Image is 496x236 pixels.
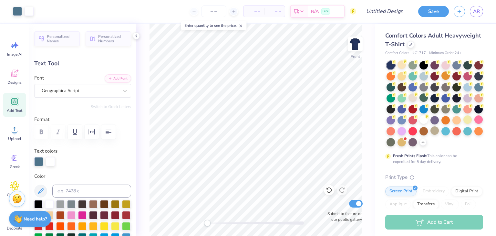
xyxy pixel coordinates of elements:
strong: Need help? [24,216,47,222]
div: Enter quantity to see the price. [181,21,246,30]
div: Front [351,54,360,59]
button: Save [418,6,449,17]
span: AR [473,8,480,15]
span: Personalized Numbers [98,34,127,43]
label: Font [34,74,44,82]
span: N/A [311,8,319,15]
label: Text colors [34,147,57,155]
input: Untitled Design [361,5,408,18]
img: Front [349,38,362,50]
div: Print Type [385,174,483,181]
button: Switch to Greek Letters [91,104,131,109]
label: Format [34,116,131,123]
a: AR [470,6,483,17]
span: Image AI [7,52,22,57]
div: Digital Print [451,187,482,196]
div: Accessibility label [204,220,211,226]
span: Comfort Colors [385,50,409,56]
strong: Fresh Prints Flash: [393,153,427,158]
span: Decorate [7,226,22,231]
div: Transfers [413,199,439,209]
div: Foil [461,199,476,209]
span: Comfort Colors Adult Heavyweight T-Shirt [385,32,481,48]
input: e.g. 7428 c [52,185,131,198]
span: Upload [8,136,21,141]
span: Free [323,9,329,14]
div: Applique [385,199,411,209]
div: Text Tool [34,59,131,68]
span: – – [247,8,260,15]
span: Minimum Order: 24 + [429,50,461,56]
span: # C1717 [412,50,426,56]
span: Add Text [7,108,22,113]
div: This color can be expedited for 5 day delivery. [393,153,472,165]
span: Greek [10,164,20,169]
button: Personalized Names [34,31,80,46]
input: – – [201,5,226,17]
span: Personalized Names [47,34,76,43]
span: – – [268,8,281,15]
button: Add Font [105,74,131,83]
button: Personalized Numbers [86,31,131,46]
div: Screen Print [385,187,417,196]
span: Designs [7,80,22,85]
div: Vinyl [441,199,459,209]
div: Embroidery [418,187,449,196]
label: Submit to feature on our public gallery. [324,211,363,222]
span: Clipart & logos [4,192,25,203]
label: Color [34,173,131,180]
